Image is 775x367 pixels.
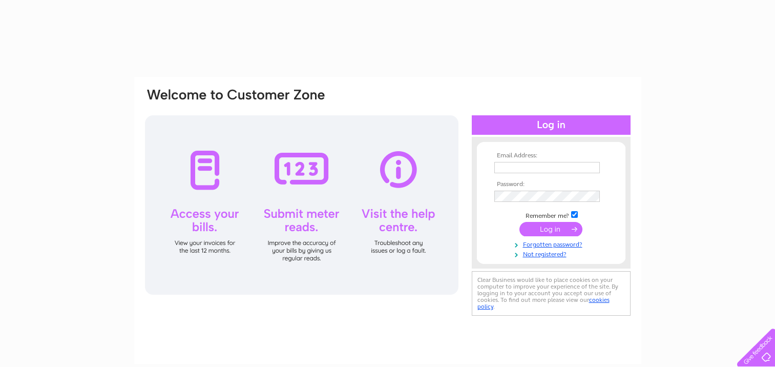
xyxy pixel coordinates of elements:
[492,181,611,188] th: Password:
[494,239,611,249] a: Forgotten password?
[492,152,611,159] th: Email Address:
[477,296,610,310] a: cookies policy
[472,271,631,316] div: Clear Business would like to place cookies on your computer to improve your experience of the sit...
[492,210,611,220] td: Remember me?
[519,222,582,236] input: Submit
[494,249,611,258] a: Not registered?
